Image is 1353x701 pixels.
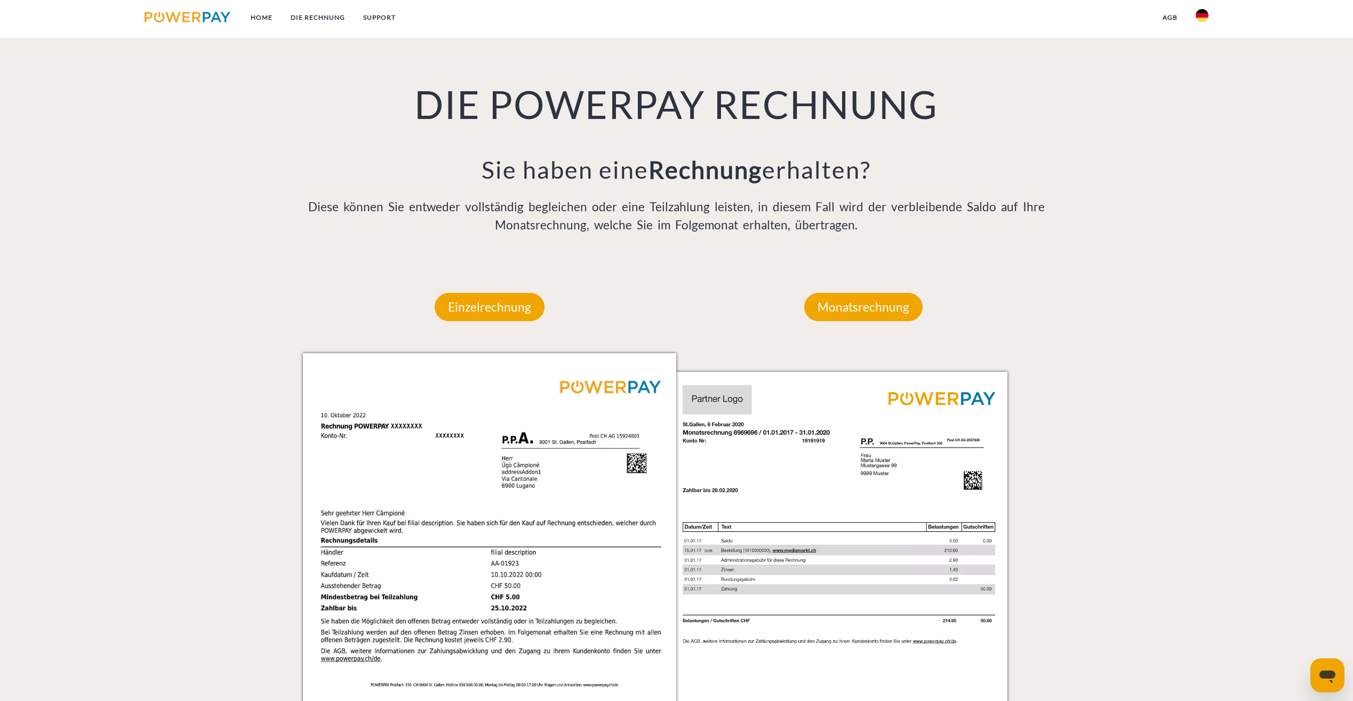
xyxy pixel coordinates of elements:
[282,8,354,27] a: DIE RECHNUNG
[1310,658,1344,692] iframe: Schaltfläche zum Öffnen des Messaging-Fensters
[242,8,282,27] a: Home
[303,198,1051,234] p: Diese können Sie entweder vollständig begleichen oder eine Teilzahlung leisten, in diesem Fall wi...
[649,155,762,184] b: Rechnung
[303,155,1051,185] h3: Sie haben eine erhalten?
[354,8,405,27] a: SUPPORT
[303,80,1051,128] h1: DIE POWERPAY RECHNUNG
[1196,9,1208,22] img: de
[1154,8,1187,27] a: agb
[435,293,545,322] p: Einzelrechnung
[804,293,923,322] p: Monatsrechnung
[145,12,230,22] img: logo-powerpay.svg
